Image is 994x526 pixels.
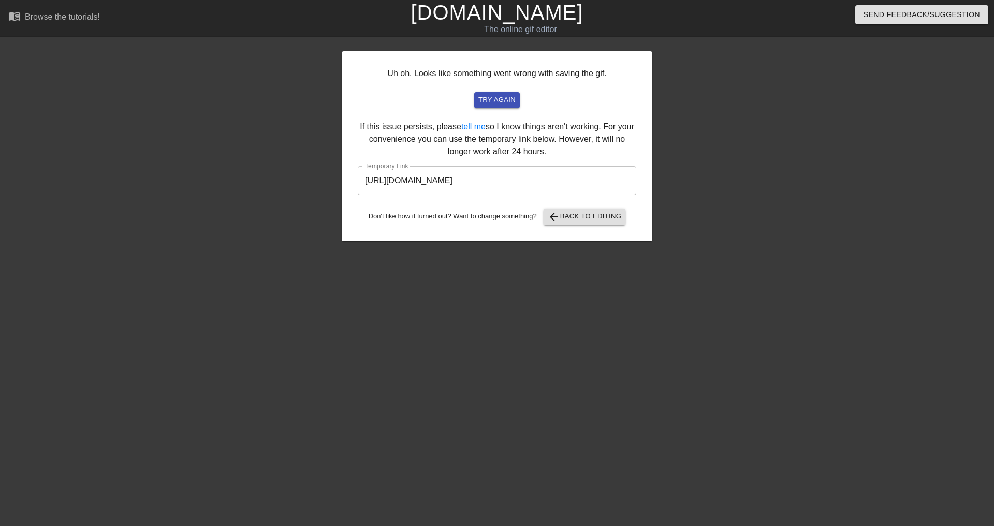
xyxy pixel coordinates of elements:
[855,5,988,24] button: Send Feedback/Suggestion
[411,1,583,24] a: [DOMAIN_NAME]
[8,10,21,22] span: menu_book
[337,23,705,36] div: The online gif editor
[548,211,560,223] span: arrow_back
[548,211,622,223] span: Back to Editing
[342,51,652,241] div: Uh oh. Looks like something went wrong with saving the gif. If this issue persists, please so I k...
[461,122,486,131] a: tell me
[25,12,100,21] div: Browse the tutorials!
[864,8,980,21] span: Send Feedback/Suggestion
[358,166,636,195] input: bare
[478,94,516,106] span: try again
[8,10,100,26] a: Browse the tutorials!
[544,209,626,225] button: Back to Editing
[358,209,636,225] div: Don't like how it turned out? Want to change something?
[474,92,520,108] button: try again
